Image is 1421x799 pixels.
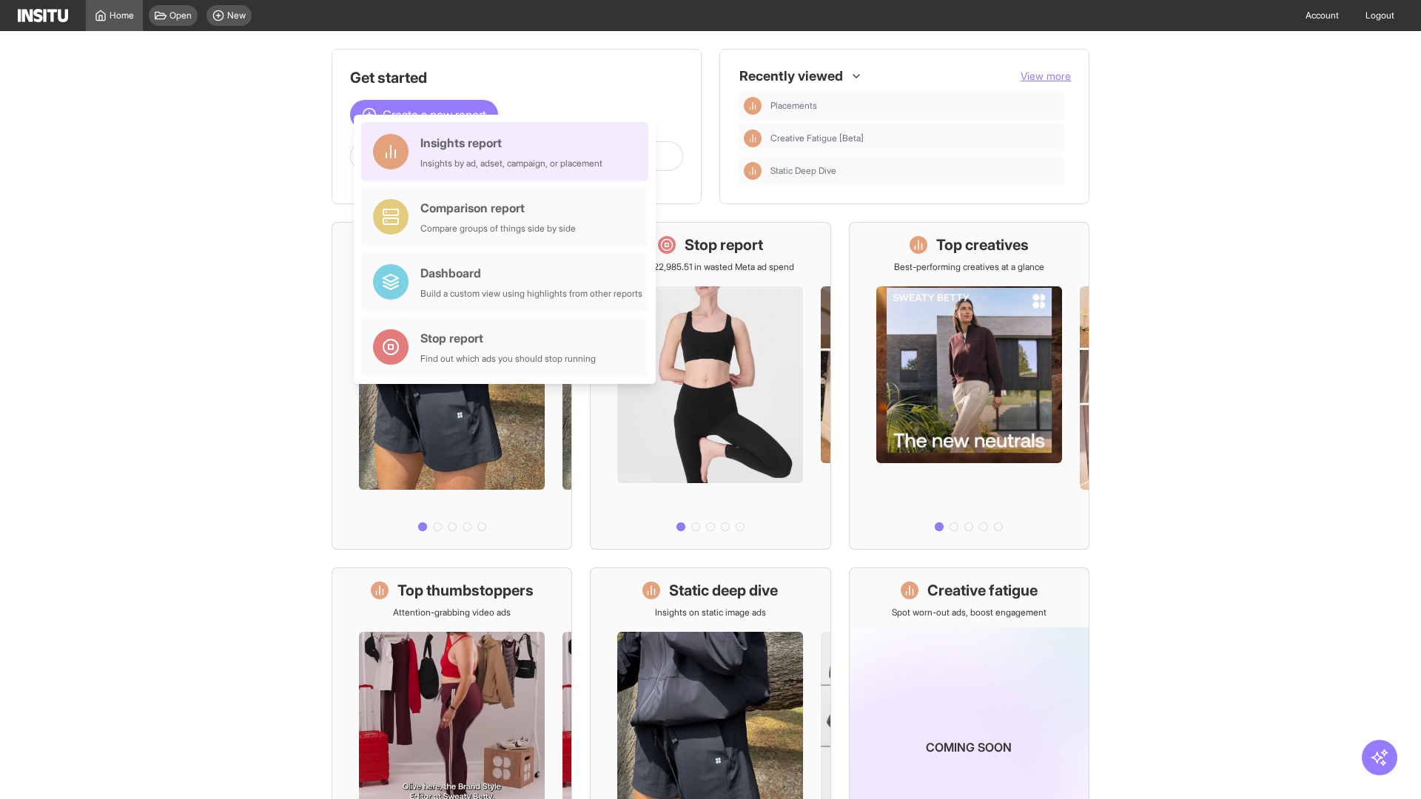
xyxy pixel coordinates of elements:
[1021,70,1071,82] span: View more
[894,261,1044,273] p: Best-performing creatives at a glance
[420,158,602,169] div: Insights by ad, adset, campaign, or placement
[420,329,596,347] div: Stop report
[770,132,864,144] span: Creative Fatigue [Beta]
[936,235,1029,255] h1: Top creatives
[350,100,498,129] button: Create a new report
[770,165,836,177] span: Static Deep Dive
[350,67,683,88] h1: Get started
[744,162,762,180] div: Insights
[420,288,642,300] div: Build a custom view using highlights from other reports
[744,129,762,147] div: Insights
[420,134,602,152] div: Insights report
[420,353,596,365] div: Find out which ads you should stop running
[655,607,766,618] p: Insights on static image ads
[420,223,576,235] div: Compare groups of things side by side
[770,132,1059,144] span: Creative Fatigue [Beta]
[332,222,572,550] a: What's live nowSee all active ads instantly
[397,580,534,601] h1: Top thumbstoppers
[169,10,192,21] span: Open
[744,97,762,115] div: Insights
[18,9,68,22] img: Logo
[627,261,794,273] p: Save £22,985.51 in wasted Meta ad spend
[590,222,830,550] a: Stop reportSave £22,985.51 in wasted Meta ad spend
[393,607,511,618] p: Attention-grabbing video ads
[1021,69,1071,84] button: View more
[770,100,817,112] span: Placements
[669,580,778,601] h1: Static deep dive
[420,264,642,282] div: Dashboard
[849,222,1089,550] a: Top creativesBest-performing creatives at a glance
[383,106,486,124] span: Create a new report
[770,100,1059,112] span: Placements
[685,235,763,255] h1: Stop report
[420,199,576,217] div: Comparison report
[770,165,1059,177] span: Static Deep Dive
[227,10,246,21] span: New
[110,10,134,21] span: Home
